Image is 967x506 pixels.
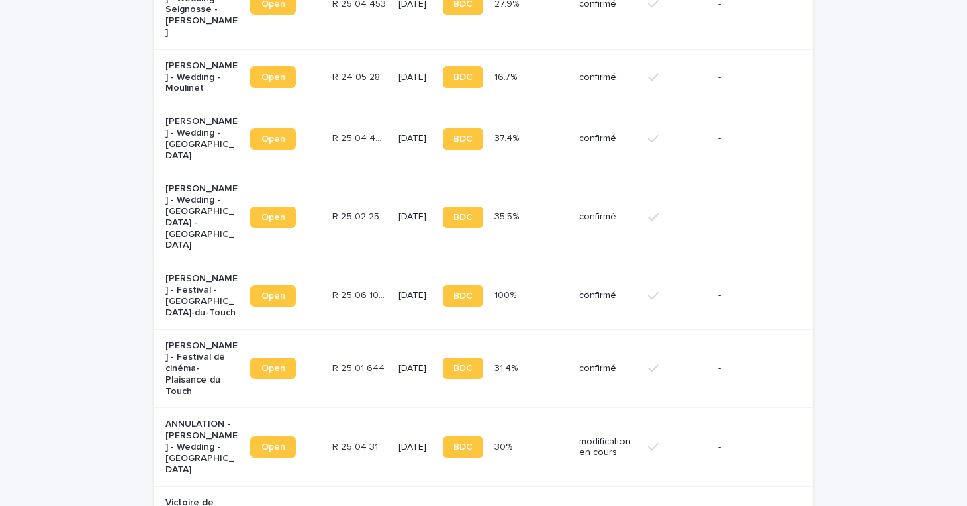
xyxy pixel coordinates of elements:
[332,439,389,453] p: R 25 04 3129
[443,358,483,379] a: BDC
[453,442,473,452] span: BDC
[398,72,432,83] p: [DATE]
[494,439,515,453] p: 30%
[494,209,522,223] p: 35.5%
[332,360,387,374] p: R 25 01 644
[443,128,483,150] a: BDC
[398,363,432,374] p: [DATE]
[453,364,473,373] span: BDC
[165,340,240,397] p: [PERSON_NAME] - Festival de cinéma- Plaisance du Touch
[261,72,285,82] span: Open
[579,72,637,83] p: confirmé
[250,66,296,88] a: Open
[453,134,473,144] span: BDC
[579,211,637,223] p: confirmé
[250,436,296,458] a: Open
[250,285,296,307] a: Open
[250,128,296,150] a: Open
[332,209,389,223] p: R 25 02 2576
[443,66,483,88] a: BDC
[579,436,637,459] p: modification en cours
[443,436,483,458] a: BDC
[165,273,240,318] p: [PERSON_NAME] - Festival - [GEOGRAPHIC_DATA]-du-Touch
[165,419,240,475] p: ANNULATION - [PERSON_NAME] - Wedding - [GEOGRAPHIC_DATA]
[165,116,240,161] p: [PERSON_NAME] - Wedding - [GEOGRAPHIC_DATA]
[718,211,791,223] p: -
[718,290,791,301] p: -
[453,213,473,222] span: BDC
[579,290,637,301] p: confirmé
[398,133,432,144] p: [DATE]
[154,105,813,172] tr: [PERSON_NAME] - Wedding - [GEOGRAPHIC_DATA]OpenR 25 04 4433R 25 04 4433 [DATE]BDC37.4%37.4% confi...
[261,442,285,452] span: Open
[261,291,285,301] span: Open
[250,358,296,379] a: Open
[154,49,813,105] tr: [PERSON_NAME] - Wedding - MoulinetOpenR 24 05 2837R 24 05 2837 [DATE]BDC16.7%16.7% confirmé-
[154,172,813,262] tr: [PERSON_NAME] - Wedding - [GEOGRAPHIC_DATA] - [GEOGRAPHIC_DATA]OpenR 25 02 2576R 25 02 2576 [DATE...
[332,287,389,301] p: R 25 06 1020
[332,130,389,144] p: R 25 04 4433
[398,442,432,453] p: [DATE]
[579,133,637,144] p: confirmé
[165,183,240,251] p: [PERSON_NAME] - Wedding - [GEOGRAPHIC_DATA] - [GEOGRAPHIC_DATA]
[718,363,791,374] p: -
[718,72,791,83] p: -
[453,291,473,301] span: BDC
[443,285,483,307] a: BDC
[261,134,285,144] span: Open
[332,69,389,83] p: R 24 05 2837
[718,133,791,144] p: -
[494,360,520,374] p: 31.4%
[453,72,473,82] span: BDC
[154,408,813,487] tr: ANNULATION - [PERSON_NAME] - Wedding - [GEOGRAPHIC_DATA]OpenR 25 04 3129R 25 04 3129 [DATE]BDC30%...
[494,69,520,83] p: 16.7%
[494,130,522,144] p: 37.4%
[443,207,483,228] a: BDC
[250,207,296,228] a: Open
[398,211,432,223] p: [DATE]
[154,330,813,408] tr: [PERSON_NAME] - Festival de cinéma- Plaisance du TouchOpenR 25 01 644R 25 01 644 [DATE]BDC31.4%31...
[261,364,285,373] span: Open
[165,60,240,94] p: [PERSON_NAME] - Wedding - Moulinet
[261,213,285,222] span: Open
[494,287,519,301] p: 100%
[579,363,637,374] p: confirmé
[718,442,791,453] p: -
[154,262,813,330] tr: [PERSON_NAME] - Festival - [GEOGRAPHIC_DATA]-du-TouchOpenR 25 06 1020R 25 06 1020 [DATE]BDC100%10...
[398,290,432,301] p: [DATE]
